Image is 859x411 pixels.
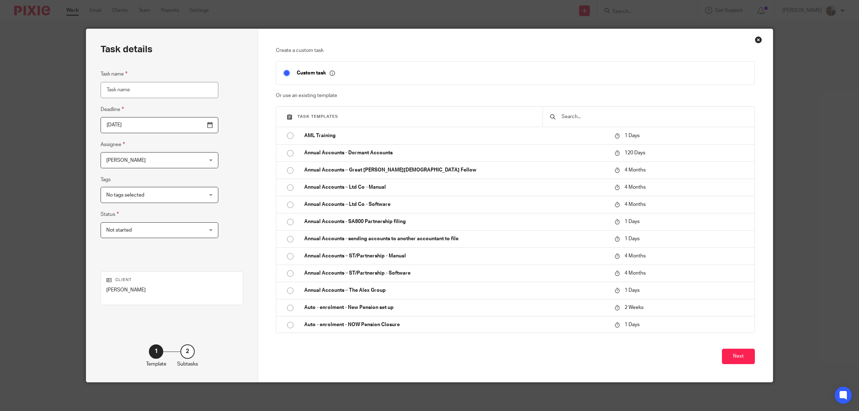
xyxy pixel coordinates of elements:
[625,133,640,138] span: 1 Days
[304,252,608,260] p: Annual Accounts – ST/Partnership - Manual
[304,218,608,225] p: Annual Accounts - SA800 Partnership filing
[101,176,111,183] label: Tags
[146,361,166,368] p: Template
[101,210,119,218] label: Status
[180,344,195,359] div: 2
[625,322,640,327] span: 1 Days
[625,202,646,207] span: 4 Months
[304,184,608,191] p: Annual Accounts – Ltd Co - Manual
[625,271,646,276] span: 4 Months
[304,287,608,294] p: Annual Accounts – The Alex Group
[177,361,198,368] p: Subtasks
[304,270,608,277] p: Annual Accounts – ST/Partnership - Software
[101,70,127,78] label: Task name
[625,168,646,173] span: 4 Months
[304,321,608,328] p: Auto - enrolment - NOW Pension Closure
[276,47,755,54] p: Create a custom task
[297,115,338,119] span: Task templates
[625,305,644,310] span: 2 Weeks
[106,158,146,163] span: [PERSON_NAME]
[101,82,218,98] input: Task name
[304,201,608,208] p: Annual Accounts – Ltd Co - Software
[149,344,163,359] div: 1
[625,288,640,293] span: 1 Days
[106,193,144,198] span: No tags selected
[101,117,218,133] input: Pick a date
[106,286,238,294] p: [PERSON_NAME]
[276,92,755,99] p: Or use an existing template
[304,149,608,156] p: Annual Accounts - Dormant Accounts
[561,113,747,121] input: Search...
[304,304,608,311] p: Auto - enrolment - New Pension set up
[755,36,762,43] div: Close this dialog window
[625,185,646,190] span: 4 Months
[297,70,335,76] p: Custom task
[625,150,645,155] span: 120 Days
[101,43,152,55] h2: Task details
[106,277,238,283] p: Client
[101,140,125,149] label: Assignee
[106,228,132,233] span: Not started
[625,253,646,258] span: 4 Months
[101,105,124,113] label: Deadline
[625,219,640,224] span: 1 Days
[625,236,640,241] span: 1 Days
[722,349,755,364] button: Next
[304,235,608,242] p: Annual Accounts - sending accounts to another accountant to file
[304,166,608,174] p: Annual Accounts – Great [PERSON_NAME][DEMOGRAPHIC_DATA] Fellow
[304,132,608,139] p: AML Training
